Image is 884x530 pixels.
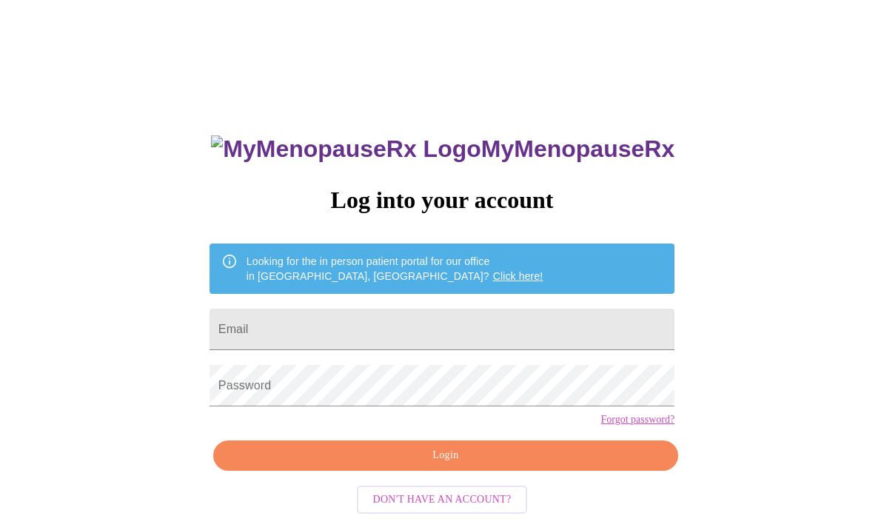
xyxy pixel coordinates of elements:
button: Login [213,440,678,471]
span: Don't have an account? [373,491,512,509]
div: Looking for the in person patient portal for our office in [GEOGRAPHIC_DATA], [GEOGRAPHIC_DATA]? [247,248,543,289]
a: Don't have an account? [353,492,532,505]
h3: Log into your account [210,187,674,214]
a: Click here! [493,270,543,282]
img: MyMenopauseRx Logo [211,135,480,163]
a: Forgot password? [600,414,674,426]
h3: MyMenopauseRx [211,135,674,163]
button: Don't have an account? [357,486,528,514]
span: Login [230,446,661,465]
